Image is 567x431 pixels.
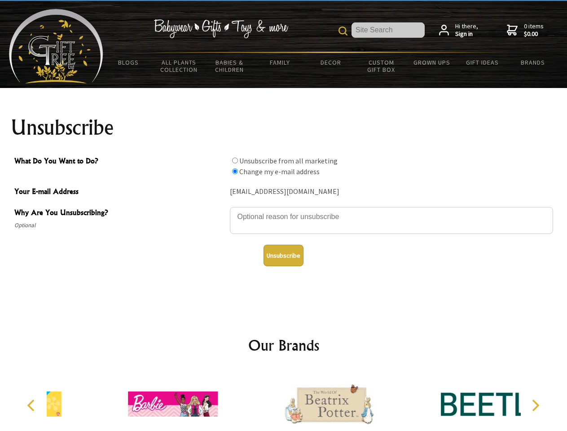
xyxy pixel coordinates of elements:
[239,156,338,165] label: Unsubscribe from all marketing
[204,53,255,79] a: Babies & Children
[255,53,306,72] a: Family
[230,185,553,199] div: [EMAIL_ADDRESS][DOMAIN_NAME]
[525,396,545,415] button: Next
[230,207,553,234] textarea: Why Are You Unsubscribing?
[264,245,303,266] button: Unsubscribe
[154,19,288,38] img: Babywear - Gifts - Toys & more
[14,155,225,168] span: What Do You Want to Do?
[524,30,544,38] strong: $0.00
[232,168,238,174] input: What Do You Want to Do?
[11,117,557,138] h1: Unsubscribe
[14,220,225,231] span: Optional
[305,53,356,72] a: Decor
[439,22,478,38] a: Hi there,Sign in
[22,396,42,415] button: Previous
[14,186,225,199] span: Your E-mail Address
[455,22,478,38] span: Hi there,
[239,167,320,176] label: Change my e-mail address
[232,158,238,163] input: What Do You Want to Do?
[508,53,558,72] a: Brands
[406,53,457,72] a: Grown Ups
[14,207,225,220] span: Why Are You Unsubscribing?
[154,53,205,79] a: All Plants Collection
[356,53,407,79] a: Custom Gift Box
[524,22,544,38] span: 0 items
[338,26,347,35] img: product search
[457,53,508,72] a: Gift Ideas
[507,22,544,38] a: 0 items$0.00
[455,30,478,38] strong: Sign in
[9,9,103,84] img: Babyware - Gifts - Toys and more...
[103,53,154,72] a: BLOGS
[18,334,549,356] h2: Our Brands
[352,22,425,38] input: Site Search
